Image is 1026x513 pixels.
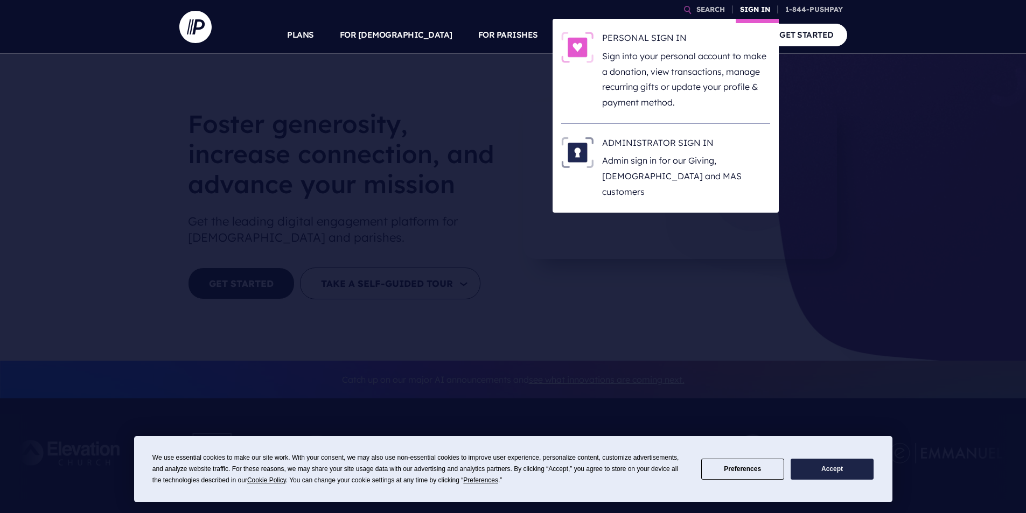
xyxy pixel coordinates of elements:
[791,459,874,480] button: Accept
[561,137,594,168] img: ADMINISTRATOR SIGN IN - Illustration
[561,32,594,63] img: PERSONAL SIGN IN - Illustration
[463,476,498,484] span: Preferences
[602,137,770,153] h6: ADMINISTRATOR SIGN IN
[287,16,314,54] a: PLANS
[602,153,770,199] p: Admin sign in for our Giving, [DEMOGRAPHIC_DATA] and MAS customers
[602,32,770,48] h6: PERSONAL SIGN IN
[134,436,892,502] div: Cookie Consent Prompt
[152,452,688,486] div: We use essential cookies to make our site work. With your consent, we may also use non-essential ...
[247,476,286,484] span: Cookie Policy
[478,16,538,54] a: FOR PARISHES
[701,459,784,480] button: Preferences
[637,16,675,54] a: EXPLORE
[561,32,770,110] a: PERSONAL SIGN IN - Illustration PERSONAL SIGN IN Sign into your personal account to make a donati...
[564,16,612,54] a: SOLUTIONS
[561,137,770,200] a: ADMINISTRATOR SIGN IN - Illustration ADMINISTRATOR SIGN IN Admin sign in for our Giving, [DEMOGRA...
[602,48,770,110] p: Sign into your personal account to make a donation, view transactions, manage recurring gifts or ...
[340,16,452,54] a: FOR [DEMOGRAPHIC_DATA]
[766,24,847,46] a: GET STARTED
[701,16,741,54] a: COMPANY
